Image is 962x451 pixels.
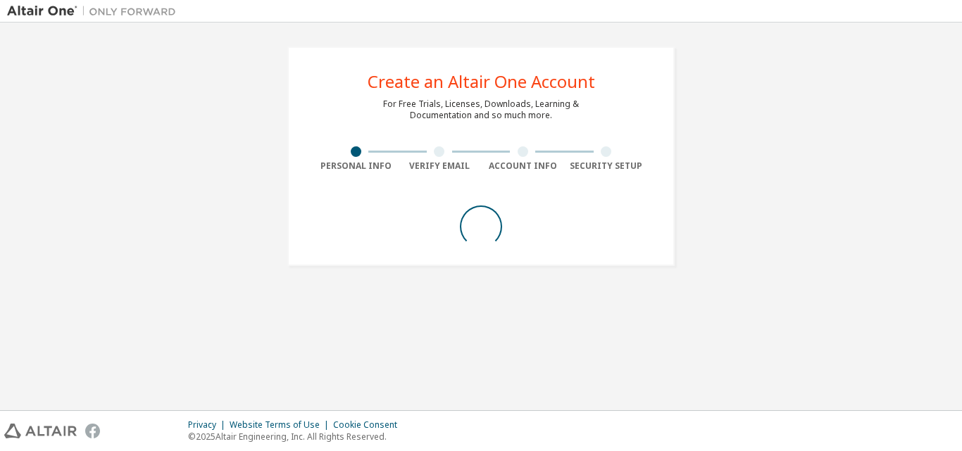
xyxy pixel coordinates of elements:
[188,431,406,443] p: © 2025 Altair Engineering, Inc. All Rights Reserved.
[4,424,77,438] img: altair_logo.svg
[314,160,398,172] div: Personal Info
[85,424,100,438] img: facebook.svg
[383,99,579,121] div: For Free Trials, Licenses, Downloads, Learning & Documentation and so much more.
[481,160,565,172] div: Account Info
[7,4,183,18] img: Altair One
[368,73,595,90] div: Create an Altair One Account
[333,419,406,431] div: Cookie Consent
[230,419,333,431] div: Website Terms of Use
[188,419,230,431] div: Privacy
[398,160,482,172] div: Verify Email
[565,160,649,172] div: Security Setup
